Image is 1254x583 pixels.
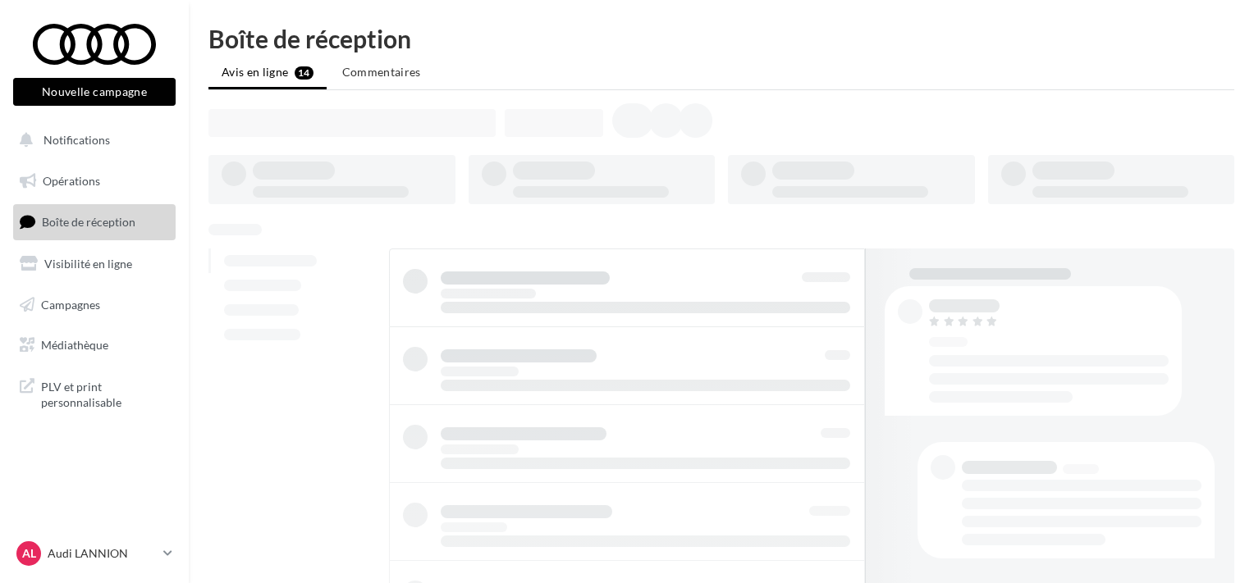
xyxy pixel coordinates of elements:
a: Boîte de réception [10,204,179,239]
a: Campagnes [10,288,179,322]
a: PLV et print personnalisable [10,369,179,417]
button: Nouvelle campagne [13,78,176,106]
span: Boîte de réception [42,215,135,229]
span: Notifications [43,133,110,147]
span: Opérations [43,174,100,188]
div: Boîte de réception [208,26,1234,51]
span: Commentaires [342,65,421,79]
p: Audi LANNION [48,545,157,562]
a: AL Audi LANNION [13,538,176,569]
a: Médiathèque [10,328,179,362]
button: Notifications [10,123,172,157]
span: Médiathèque [41,338,108,352]
span: PLV et print personnalisable [41,376,169,411]
a: Opérations [10,164,179,198]
span: AL [22,545,36,562]
span: Campagnes [41,297,100,311]
a: Visibilité en ligne [10,247,179,281]
span: Visibilité en ligne [44,257,132,271]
